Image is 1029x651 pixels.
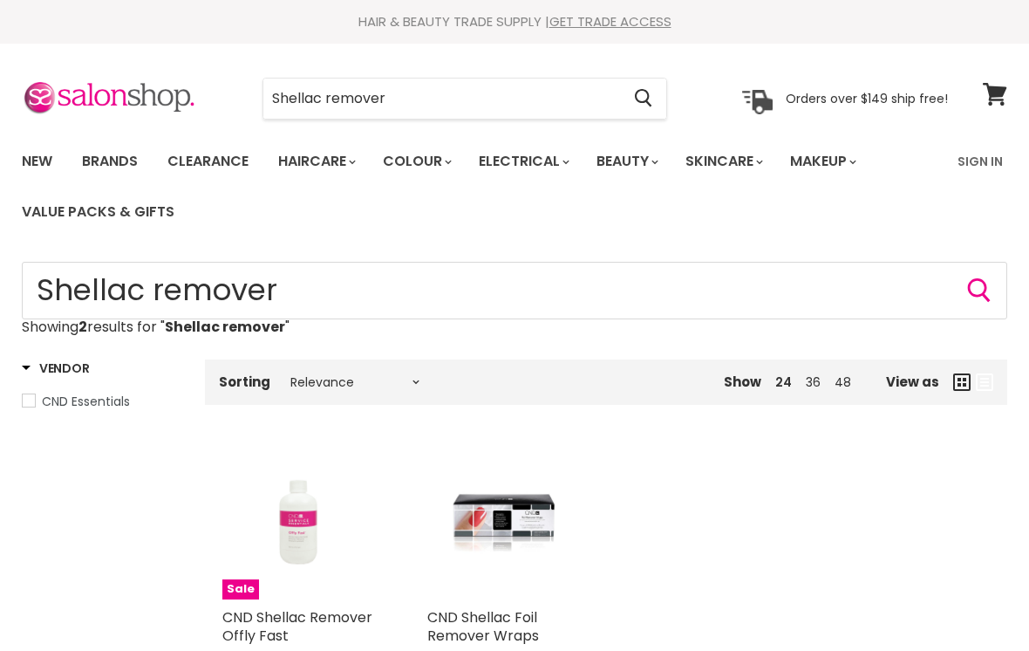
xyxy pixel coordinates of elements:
a: Makeup [777,143,867,180]
span: CND Essentials [42,393,130,410]
a: CND Essentials [22,392,183,411]
a: 48 [835,373,851,391]
a: New [9,143,65,180]
form: Product [262,78,667,120]
a: 24 [775,373,792,391]
input: Search [263,79,620,119]
strong: Shellac remover [165,317,285,337]
input: Search [22,262,1007,319]
a: Skincare [672,143,773,180]
a: CND Shellac Foil Remover Wraps [427,447,580,600]
span: Show [724,373,761,391]
span: View as [886,374,939,389]
a: CND Shellac Foil Remover Wraps [427,607,539,646]
a: Value Packs & Gifts [9,194,187,230]
a: Beauty [583,143,669,180]
p: Orders over $149 ship free! [786,90,948,106]
ul: Main menu [9,136,947,237]
a: Brands [69,143,151,180]
a: Haircare [265,143,366,180]
span: Sale [222,579,259,600]
a: CND Shellac Remover Offly FastSale [222,447,375,600]
a: CND Shellac Remover Offly Fast [222,607,372,646]
p: Showing results for " " [22,319,1007,335]
button: Search [620,79,666,119]
a: Electrical [466,143,580,180]
a: GET TRADE ACCESS [549,12,671,31]
a: 36 [806,373,821,391]
form: Product [22,262,1007,319]
a: Sign In [947,143,1013,180]
a: Colour [370,143,462,180]
a: Clearance [154,143,262,180]
label: Sorting [219,374,270,389]
button: Search [965,277,993,305]
h3: Vendor [22,360,89,377]
strong: 2 [78,317,87,337]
